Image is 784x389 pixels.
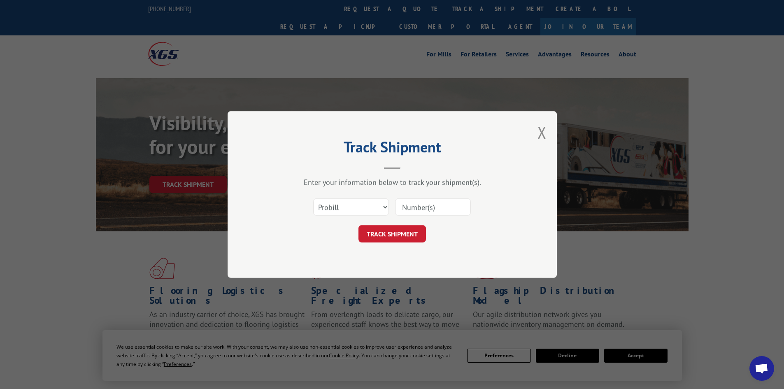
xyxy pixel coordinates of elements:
button: Close modal [537,121,547,143]
div: Open chat [749,356,774,381]
input: Number(s) [395,198,471,216]
button: TRACK SHIPMENT [358,225,426,242]
div: Enter your information below to track your shipment(s). [269,177,516,187]
h2: Track Shipment [269,141,516,157]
